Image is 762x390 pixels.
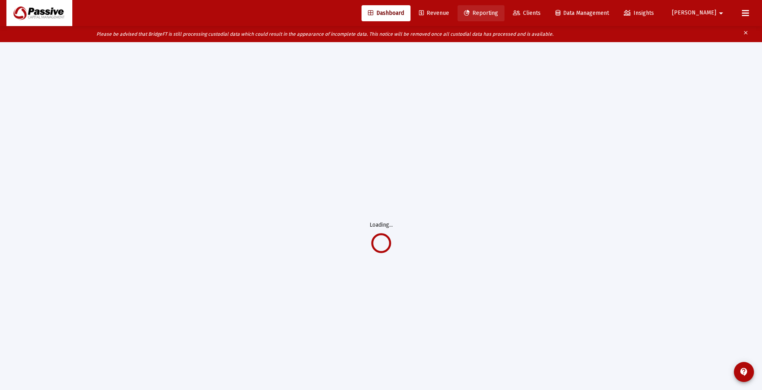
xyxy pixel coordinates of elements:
a: Revenue [413,5,456,21]
a: Data Management [549,5,615,21]
span: Data Management [556,10,609,16]
img: Dashboard [12,5,66,21]
span: Clients [513,10,541,16]
mat-icon: clear [743,28,749,40]
i: Please be advised that BridgeFT is still processing custodial data which could result in the appe... [96,31,554,37]
span: Insights [624,10,654,16]
span: Revenue [419,10,449,16]
a: Reporting [458,5,505,21]
span: Reporting [464,10,498,16]
a: Clients [507,5,547,21]
span: Dashboard [368,10,404,16]
a: Dashboard [362,5,411,21]
button: [PERSON_NAME] [662,5,735,21]
a: Insights [617,5,660,21]
span: [PERSON_NAME] [672,10,716,16]
mat-icon: arrow_drop_down [716,5,726,21]
mat-icon: contact_support [739,367,749,377]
